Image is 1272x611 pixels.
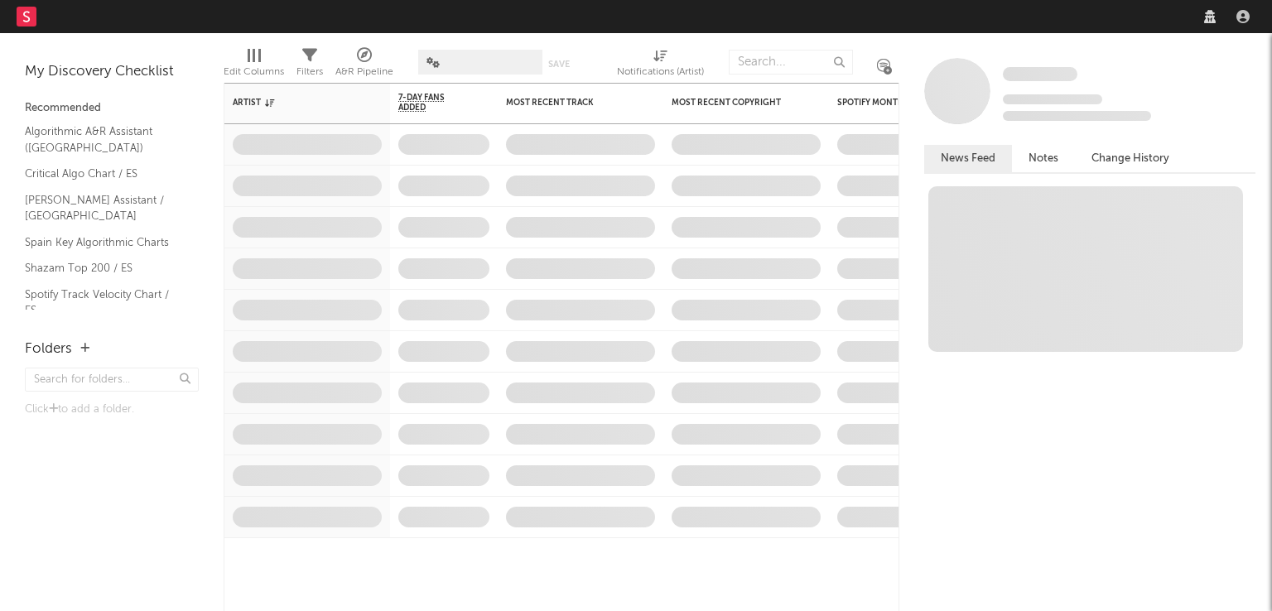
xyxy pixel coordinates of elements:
[924,145,1012,172] button: News Feed
[25,123,182,156] a: Algorithmic A&R Assistant ([GEOGRAPHIC_DATA])
[729,50,853,75] input: Search...
[296,41,323,89] div: Filters
[224,62,284,82] div: Edit Columns
[25,62,199,82] div: My Discovery Checklist
[25,165,182,183] a: Critical Algo Chart / ES
[548,60,570,69] button: Save
[335,62,393,82] div: A&R Pipeline
[617,41,704,89] div: Notifications (Artist)
[233,98,357,108] div: Artist
[1012,145,1075,172] button: Notes
[25,233,182,252] a: Spain Key Algorithmic Charts
[25,259,182,277] a: Shazam Top 200 / ES
[506,98,630,108] div: Most Recent Track
[25,400,199,420] div: Click to add a folder.
[25,99,199,118] div: Recommended
[1003,94,1102,104] span: Tracking Since: [DATE]
[25,191,182,225] a: [PERSON_NAME] Assistant / [GEOGRAPHIC_DATA]
[224,41,284,89] div: Edit Columns
[25,368,199,392] input: Search for folders...
[837,98,961,108] div: Spotify Monthly Listeners
[1075,145,1186,172] button: Change History
[617,62,704,82] div: Notifications (Artist)
[1003,66,1077,83] a: Some Artist
[335,41,393,89] div: A&R Pipeline
[398,93,465,113] span: 7-Day Fans Added
[1003,111,1151,121] span: 0 fans last week
[672,98,796,108] div: Most Recent Copyright
[25,286,182,320] a: Spotify Track Velocity Chart / ES
[25,339,72,359] div: Folders
[296,62,323,82] div: Filters
[1003,67,1077,81] span: Some Artist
